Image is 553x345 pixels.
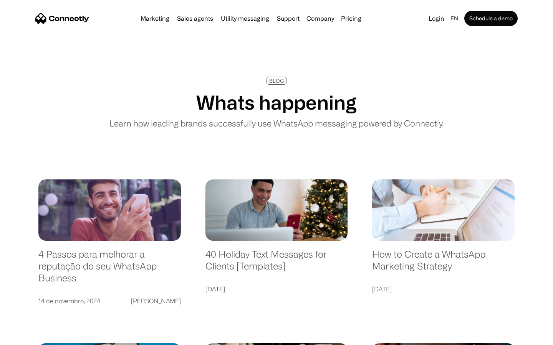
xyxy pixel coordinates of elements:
h1: Whats happening [196,91,357,114]
a: Support [274,15,303,21]
p: Learn how leading brands successfully use WhatsApp messaging powered by Connectly. [109,117,444,130]
a: How to Create a WhatsApp Marketing Strategy [372,248,515,279]
a: Sales agents [174,15,216,21]
a: Marketing [137,15,172,21]
div: [PERSON_NAME] [131,296,181,306]
aside: Language selected: English [8,332,46,342]
div: Company [306,13,334,24]
a: Login [426,13,447,24]
div: 14 de novembro, 2024 [38,296,100,306]
a: Pricing [338,15,364,21]
a: 40 Holiday Text Messages for Clients [Templates] [205,248,348,279]
div: en [450,13,458,24]
a: Schedule a demo [464,11,518,26]
div: [DATE] [205,284,225,294]
div: BLOG [269,78,284,84]
div: [DATE] [372,284,392,294]
ul: Language list [15,332,46,342]
a: 4 Passos para melhorar a reputação do seu WhatsApp Business [38,248,181,291]
a: Utility messaging [218,15,272,21]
